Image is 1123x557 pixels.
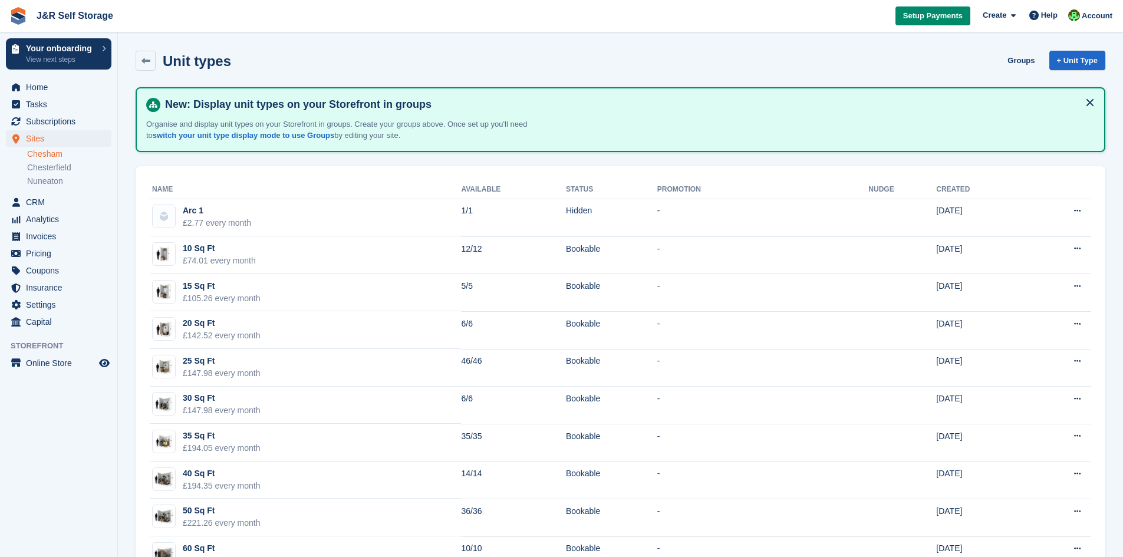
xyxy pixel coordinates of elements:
div: £147.98 every month [183,404,261,417]
img: 25-sqft-unit.jpg [153,358,175,375]
td: 6/6 [461,387,565,424]
td: Bookable [566,387,657,424]
td: [DATE] [936,462,1026,499]
img: 40-sqft-unit.jpg [153,470,175,487]
td: - [657,349,869,387]
a: menu [6,296,111,313]
h2: Unit types [163,53,231,69]
img: 15-sqft-unit.jpg [153,283,175,300]
div: 50 Sq Ft [183,505,261,517]
div: £2.77 every month [183,217,251,229]
div: £147.98 every month [183,367,261,380]
td: Bookable [566,462,657,499]
th: Available [461,180,565,199]
td: [DATE] [936,311,1026,349]
img: 35-sqft-unit.jpg [153,433,175,450]
span: Invoices [26,228,97,245]
td: - [657,274,869,312]
span: Analytics [26,211,97,228]
a: Setup Payments [895,6,970,26]
span: Home [26,79,97,95]
a: menu [6,79,111,95]
div: 40 Sq Ft [183,467,261,480]
a: Groups [1003,51,1039,70]
td: Bookable [566,311,657,349]
td: - [657,424,869,462]
span: Storefront [11,340,117,352]
div: 20 Sq Ft [183,317,261,329]
span: Capital [26,314,97,330]
div: 30 Sq Ft [183,392,261,404]
div: £142.52 every month [183,329,261,342]
td: [DATE] [936,236,1026,274]
span: Tasks [26,96,97,113]
a: Preview store [97,356,111,370]
a: menu [6,130,111,147]
span: Pricing [26,245,97,262]
p: Organise and display unit types on your Storefront in groups. Create your groups above. Once set ... [146,118,559,141]
p: View next steps [26,54,96,65]
td: - [657,387,869,424]
a: + Unit Type [1049,51,1105,70]
a: switch your unit type display mode to use Groups [153,131,334,140]
div: Arc 1 [183,205,251,217]
img: blank-unit-type-icon-ffbac7b88ba66c5e286b0e438baccc4b9c83835d4c34f86887a83fc20ec27e7b.svg [153,205,175,228]
span: Coupons [26,262,97,279]
span: Account [1082,10,1112,22]
td: [DATE] [936,387,1026,424]
img: 20-sqft-unit.jpg [153,321,175,338]
div: 15 Sq Ft [183,280,261,292]
td: [DATE] [936,199,1026,236]
td: - [657,236,869,274]
a: menu [6,245,111,262]
div: £74.01 every month [183,255,256,267]
div: 10 Sq Ft [183,242,256,255]
img: Steve Pollicott [1068,9,1080,21]
a: menu [6,113,111,130]
div: 25 Sq Ft [183,355,261,367]
a: menu [6,228,111,245]
span: Online Store [26,355,97,371]
div: £105.26 every month [183,292,261,305]
td: Bookable [566,424,657,462]
p: Your onboarding [26,44,96,52]
a: menu [6,211,111,228]
td: Bookable [566,499,657,536]
span: Create [983,9,1006,21]
td: [DATE] [936,499,1026,536]
td: [DATE] [936,424,1026,462]
td: Bookable [566,236,657,274]
div: £194.35 every month [183,480,261,492]
a: Chesterfield [27,162,111,173]
a: J&R Self Storage [32,6,118,25]
img: 40-sqft-unit.jpg [153,508,175,525]
img: stora-icon-8386f47178a22dfd0bd8f6a31ec36ba5ce8667c1dd55bd0f319d3a0aa187defe.svg [9,7,27,25]
div: £221.26 every month [183,517,261,529]
span: Insurance [26,279,97,296]
td: - [657,311,869,349]
span: Help [1041,9,1058,21]
div: £194.05 every month [183,442,261,454]
th: Status [566,180,657,199]
td: 14/14 [461,462,565,499]
td: 12/12 [461,236,565,274]
td: [DATE] [936,349,1026,387]
span: Subscriptions [26,113,97,130]
a: menu [6,194,111,210]
td: 36/36 [461,499,565,536]
td: - [657,199,869,236]
a: menu [6,314,111,330]
td: Bookable [566,274,657,312]
div: 35 Sq Ft [183,430,261,442]
th: Created [936,180,1026,199]
a: menu [6,96,111,113]
td: Bookable [566,349,657,387]
th: Nudge [868,180,936,199]
span: Setup Payments [903,10,963,22]
a: menu [6,279,111,296]
td: 46/46 [461,349,565,387]
span: CRM [26,194,97,210]
a: Nuneaton [27,176,111,187]
td: - [657,499,869,536]
a: menu [6,262,111,279]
